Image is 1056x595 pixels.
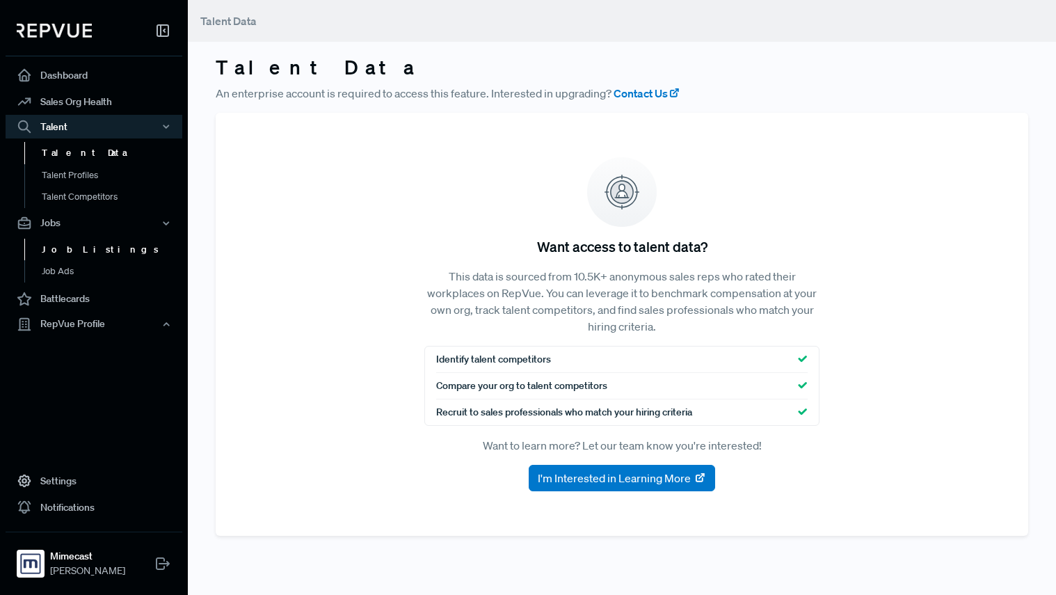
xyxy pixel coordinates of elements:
button: Talent [6,115,182,138]
span: Identify talent competitors [436,352,551,367]
button: RepVue Profile [6,312,182,336]
img: RepVue [17,24,92,38]
a: Contact Us [614,85,680,102]
strong: Mimecast [50,549,125,564]
a: Notifications [6,494,182,521]
button: Jobs [6,212,182,235]
a: Battlecards [6,286,182,312]
a: Talent Competitors [24,186,201,208]
span: Compare your org to talent competitors [436,379,607,393]
a: Dashboard [6,62,182,88]
span: Talent Data [200,14,257,28]
h3: Talent Data [216,56,1028,79]
a: Job Ads [24,260,201,283]
a: Talent Data [24,142,201,164]
a: MimecastMimecast[PERSON_NAME] [6,532,182,584]
a: Settings [6,468,182,494]
a: Job Listings [24,239,201,261]
span: I'm Interested in Learning More [538,470,691,486]
h5: Want access to talent data? [537,238,707,255]
span: Recruit to sales professionals who match your hiring criteria [436,405,692,420]
p: An enterprise account is required to access this feature. Interested in upgrading? [216,85,1028,102]
button: I'm Interested in Learning More [529,465,715,491]
p: Want to learn more? Let our team know you're interested! [424,437,819,454]
a: Sales Org Health [6,88,182,115]
img: Mimecast [19,553,42,575]
p: This data is sourced from 10.5K+ anonymous sales reps who rated their workplaces on RepVue. You c... [424,268,819,335]
a: Talent Profiles [24,164,201,187]
span: [PERSON_NAME] [50,564,125,578]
